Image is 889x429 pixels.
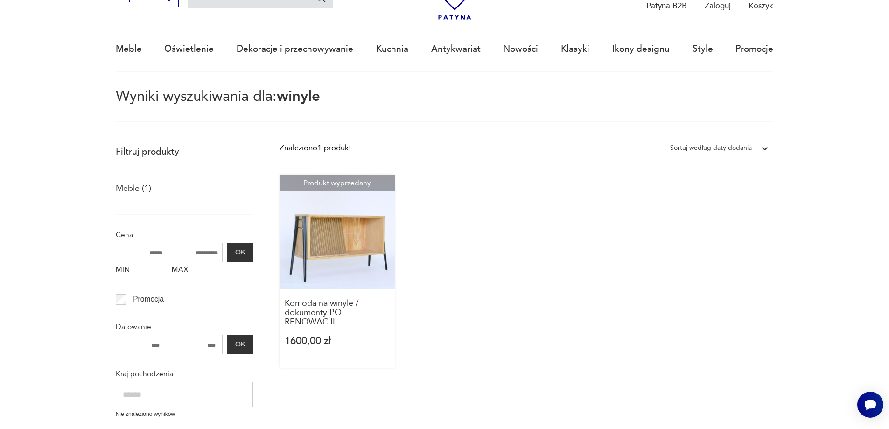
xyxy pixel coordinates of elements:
[705,0,731,11] p: Zaloguj
[227,335,252,354] button: OK
[561,28,589,70] a: Klasyki
[133,293,164,305] p: Promocja
[116,181,151,197] a: Meble (1)
[227,243,252,262] button: OK
[277,86,320,106] span: winyle
[237,28,353,70] a: Dekoracje i przechowywanie
[857,392,883,418] iframe: Smartsupp widget button
[503,28,538,70] a: Nowości
[116,229,253,241] p: Cena
[693,28,713,70] a: Style
[116,28,142,70] a: Meble
[116,262,167,280] label: MIN
[280,142,351,154] div: Znaleziono 1 produkt
[612,28,670,70] a: Ikony designu
[646,0,687,11] p: Patyna B2B
[376,28,408,70] a: Kuchnia
[116,146,253,158] p: Filtruj produkty
[116,410,253,419] p: Nie znaleziono wyników
[735,28,773,70] a: Promocje
[116,368,253,380] p: Kraj pochodzenia
[749,0,773,11] p: Koszyk
[116,321,253,333] p: Datowanie
[164,28,214,70] a: Oświetlenie
[431,28,481,70] a: Antykwariat
[172,262,223,280] label: MAX
[116,90,774,122] p: Wyniki wyszukiwania dla:
[280,175,395,368] a: Produkt wyprzedanyKomoda na winyle / dokumenty PO RENOWACJIKomoda na winyle / dokumenty PO RENOWA...
[285,336,390,346] p: 1600,00 zł
[670,142,752,154] div: Sortuj według daty dodania
[285,299,390,327] h3: Komoda na winyle / dokumenty PO RENOWACJI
